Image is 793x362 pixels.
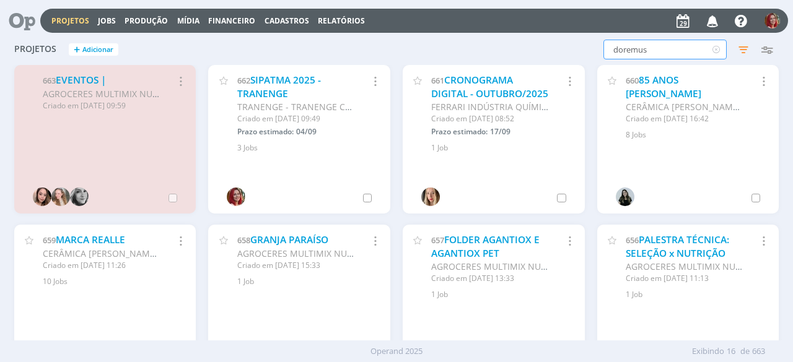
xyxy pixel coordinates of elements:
[431,126,488,137] span: Prazo estimado:
[318,15,365,26] a: Relatórios
[237,248,439,259] span: AGROCERES MULTIMIX NUTRIÇÃO ANIMAL LTDA.
[237,113,354,124] div: Criado em [DATE] 09:49
[490,126,510,137] span: 17/09
[82,46,113,54] span: Adicionar
[43,248,182,259] span: CERÂMICA [PERSON_NAME] LTDA
[626,235,639,246] span: 656
[626,74,701,100] a: 85 ANOS [PERSON_NAME]
[43,75,56,86] span: 663
[431,261,633,272] span: AGROCERES MULTIMIX NUTRIÇÃO ANIMAL LTDA.
[727,345,735,358] span: 16
[56,74,106,87] a: EVENTOS |
[431,74,548,100] a: CRONOGRAMA DIGITAL - OUTUBRO/2025
[51,15,89,26] a: Projetos
[431,75,444,86] span: 661
[626,273,743,284] div: Criado em [DATE] 11:13
[237,101,426,113] span: TRANENGE - TRANENGE CONSTRUÇÕES LTDA
[237,74,321,100] a: SIPATMA 2025 - TRANENGE
[121,16,172,26] button: Produção
[626,101,765,113] span: CERÂMICA [PERSON_NAME] LTDA
[626,129,764,140] div: 8 Jobs
[626,289,764,300] div: 1 Job
[265,15,309,26] span: Cadastros
[421,187,440,206] img: T
[237,235,250,246] span: 658
[296,126,317,137] span: 04/09
[237,276,375,287] div: 1 Job
[692,345,724,358] span: Exibindo
[431,235,444,246] span: 657
[431,289,569,300] div: 1 Job
[626,113,743,124] div: Criado em [DATE] 16:42
[43,88,245,100] span: AGROCERES MULTIMIX NUTRIÇÃO ANIMAL LTDA.
[56,233,125,246] a: MARCA REALLE
[208,15,255,26] a: Financeiro
[43,276,181,287] div: 10 Jobs
[70,187,89,206] img: J
[48,16,93,26] button: Projetos
[204,16,259,26] button: Financeiro
[43,260,160,271] div: Criado em [DATE] 11:26
[314,16,369,26] button: Relatórios
[237,126,294,137] span: Prazo estimado:
[431,142,569,153] div: 1 Job
[94,16,120,26] button: Jobs
[98,15,116,26] a: Jobs
[740,345,750,358] span: de
[261,16,313,26] button: Cadastros
[616,187,634,206] img: V
[752,345,765,358] span: 663
[237,75,250,86] span: 662
[237,142,375,153] div: 3 Jobs
[431,233,540,260] a: FOLDER AGANTIOX E AGANTIOX PET
[603,40,727,59] input: Busca
[227,187,245,206] img: G
[33,187,51,206] img: T
[125,15,168,26] a: Produção
[431,101,576,113] span: FERRARI INDÚSTRIA QUÍMICA LTDA
[43,100,160,111] div: Criado em [DATE] 09:59
[626,75,639,86] span: 660
[431,113,548,124] div: Criado em [DATE] 08:52
[177,15,199,26] a: Mídia
[14,44,56,54] span: Projetos
[764,10,781,32] button: G
[765,13,780,28] img: G
[173,16,203,26] button: Mídia
[43,235,56,246] span: 659
[69,43,118,56] button: +Adicionar
[431,273,548,284] div: Criado em [DATE] 13:33
[74,43,80,56] span: +
[237,260,354,271] div: Criado em [DATE] 15:33
[626,233,729,260] a: PALESTRA TÉCNICA: SELEÇÃO x NUTRIÇÃO
[250,233,328,246] a: GRANJA PARAÍSO
[51,187,70,206] img: G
